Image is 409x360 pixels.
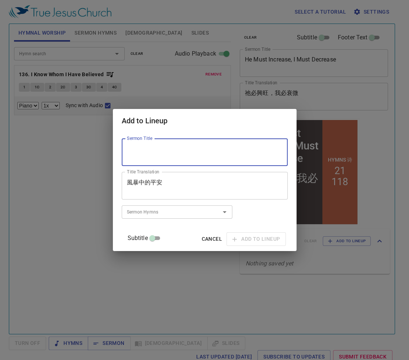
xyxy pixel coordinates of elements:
[4,53,84,82] div: 祂必興旺，我必衰微
[4,9,84,46] div: He Must Increase, I Must Decrease
[199,232,225,246] button: Cancel
[122,115,288,127] h2: Add to Lineup
[219,207,230,217] button: Open
[202,234,222,244] span: Cancel
[127,179,283,193] textarea: 風暴中的平安
[128,234,148,243] span: Subtitle
[95,58,111,69] li: 118
[98,47,109,58] li: 21
[91,39,115,45] p: Hymns 诗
